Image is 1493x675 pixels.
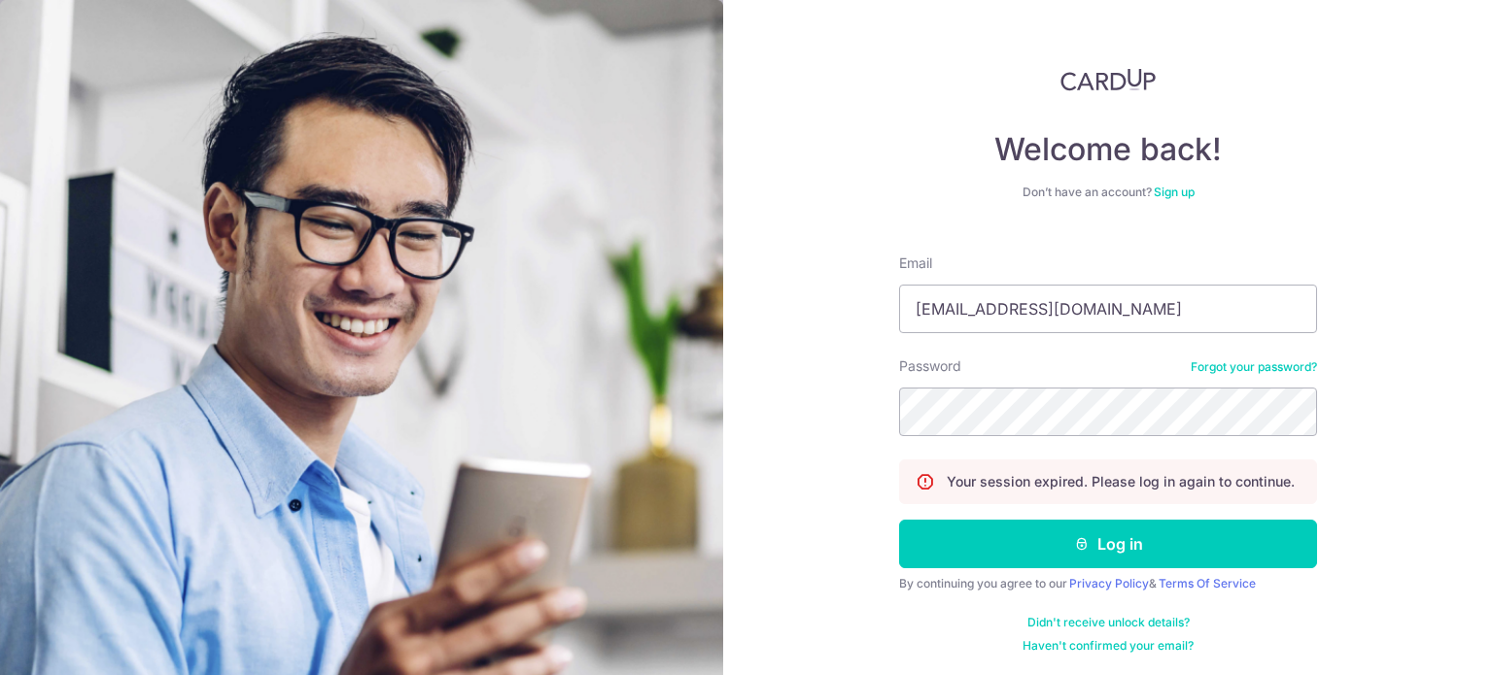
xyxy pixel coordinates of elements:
img: CardUp Logo [1060,68,1156,91]
a: Haven't confirmed your email? [1023,638,1194,654]
a: Sign up [1154,185,1195,199]
a: Didn't receive unlock details? [1027,615,1190,630]
a: Privacy Policy [1069,576,1149,591]
button: Log in [899,520,1317,568]
label: Email [899,253,932,273]
h4: Welcome back! [899,130,1317,169]
label: Password [899,356,961,376]
p: Your session expired. Please log in again to continue. [947,472,1295,491]
input: Enter your Email [899,285,1317,333]
a: Terms Of Service [1159,576,1256,591]
div: Don’t have an account? [899,185,1317,200]
div: By continuing you agree to our & [899,576,1317,591]
a: Forgot your password? [1191,359,1317,375]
